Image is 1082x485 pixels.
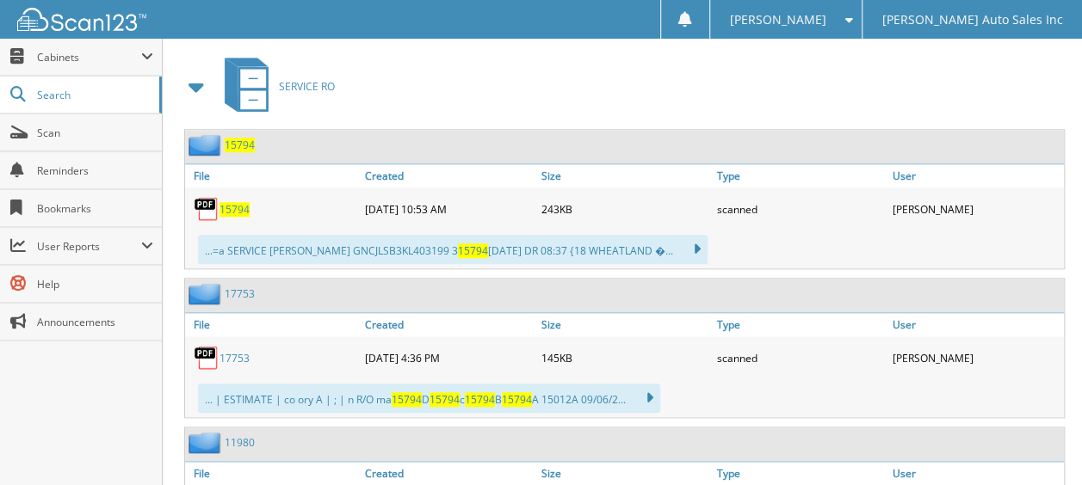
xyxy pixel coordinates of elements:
span: Bookmarks [37,201,153,216]
a: 17753 [219,351,250,365]
span: 15794 [465,392,495,407]
a: Size [536,462,712,485]
a: 15794 [225,138,255,152]
div: scanned [713,192,888,226]
div: scanned [713,341,888,375]
div: [PERSON_NAME] [888,341,1064,375]
a: 15794 [219,202,250,217]
span: Scan [37,126,153,140]
a: User [888,164,1064,187]
a: Size [536,313,712,336]
iframe: Chat Widget [996,402,1082,485]
a: 11980 [225,435,255,450]
a: Size [536,164,712,187]
div: ...=a SERVICE [PERSON_NAME] GNCJLSB3KL403199 3 [DATE] DR 08:37 {18 WHEATLAND �... [198,235,708,264]
a: Created [361,313,536,336]
span: 15794 [458,243,488,258]
span: 15794 [502,392,532,407]
div: 145KB [536,341,712,375]
div: [DATE] 10:53 AM [361,192,536,226]
span: Search [37,88,151,102]
div: ... | ESTIMATE | co ory A | ; | n R/O ma D c B A 15012A 09/06/2... [198,384,660,413]
span: Help [37,277,153,292]
a: SERVICE RO [214,52,335,120]
a: Created [361,164,536,187]
a: User [888,462,1064,485]
span: SERVICE RO [279,79,335,94]
img: folder2.png [189,432,225,453]
img: PDF.png [194,345,219,371]
div: [PERSON_NAME] [888,192,1064,226]
a: Created [361,462,536,485]
div: [DATE] 4:36 PM [361,341,536,375]
span: 15794 [392,392,422,407]
img: folder2.png [189,134,225,156]
span: [PERSON_NAME] Auto Sales Inc [881,15,1062,25]
img: PDF.png [194,196,219,222]
img: scan123-logo-white.svg [17,8,146,31]
span: 15794 [430,392,460,407]
span: Reminders [37,163,153,178]
span: Cabinets [37,50,141,64]
div: 243KB [536,192,712,226]
img: folder2.png [189,283,225,304]
a: User [888,313,1064,336]
a: 17753 [225,286,255,301]
a: File [185,164,361,187]
a: File [185,462,361,485]
a: Type [713,313,888,336]
a: File [185,313,361,336]
span: User Reports [37,239,141,254]
a: Type [713,462,888,485]
span: [PERSON_NAME] [729,15,825,25]
span: Announcements [37,315,153,329]
a: Type [713,164,888,187]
